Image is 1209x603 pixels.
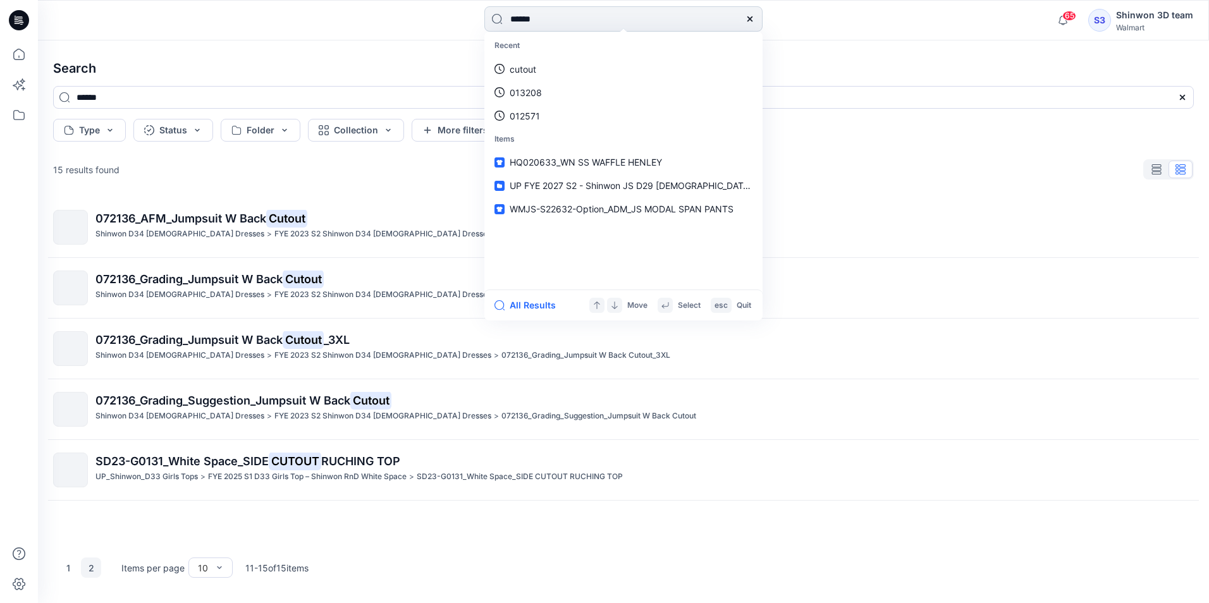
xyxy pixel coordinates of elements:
p: Shinwon D34 Ladies Dresses [95,410,264,423]
p: Shinwon D34 Ladies Dresses [95,228,264,241]
mark: CUTOUT [269,452,321,470]
p: > [267,288,272,301]
div: S3 [1088,9,1111,32]
a: HQ020633_WN SS WAFFLE HENLEY [487,150,760,174]
a: SD23-G0131_White Space_SIDECUTOUTRUCHING TOPUP_Shinwon_D33 Girls Tops>FYE 2025 S1 D33 Girls Top –... [46,445,1201,495]
p: > [267,349,272,362]
button: 2 [81,557,101,578]
p: Shinwon D34 Ladies Dresses [95,349,264,362]
p: esc [715,299,728,312]
div: 10 [198,561,208,575]
p: > [494,410,499,423]
a: WMJS-S22632-Option_ADM_JS MODAL SPAN PANTS [487,197,760,221]
p: Shinwon D34 Ladies Dresses [95,288,264,301]
button: Type [53,119,126,142]
a: 013208 [487,81,760,104]
p: Quit [737,299,751,312]
p: 072136_Grading_Jumpsuit W Back Cutout_3XL [501,349,670,362]
p: 15 results found [53,163,120,176]
p: SD23-G0131_White Space_SIDE CUTOUT RUCHING TOP [417,470,623,484]
p: FYE 2023 S2 Shinwon D34 Ladies Dresses [274,228,491,241]
p: > [267,228,272,241]
p: 013208 [510,86,542,99]
p: Move [627,299,647,312]
span: 072136_AFM_Jumpsuit W Back [95,212,266,225]
p: 072136_Grading_Suggestion_Jumpsuit W Back Cutout [501,410,696,423]
a: 012571 [487,104,760,128]
mark: Cutout [266,209,307,227]
p: FYE 2023 S2 Shinwon D34 Ladies Dresses [274,288,491,301]
button: 1 [58,557,78,578]
p: 11 - 15 of 15 items [245,561,309,575]
a: 072136_Grading_Jumpsuit W BackCutoutShinwon D34 [DEMOGRAPHIC_DATA] Dresses>FYE 2023 S2 Shinwon D3... [46,263,1201,313]
span: SD23-G0131_White Space_SIDE [95,454,269,468]
mark: Cutout [283,331,324,348]
span: WMJS-S22632-Option_ADM_JS MODAL SPAN PANTS [510,204,733,214]
p: > [267,410,272,423]
a: cutout [487,58,760,81]
p: cutout [510,63,536,76]
p: FYE 2023 S2 Shinwon D34 Ladies Dresses [274,410,491,423]
mark: Cutout [350,391,391,409]
button: Folder [221,119,300,142]
a: UP FYE 2027 S2 - Shinwon JS D29 [DEMOGRAPHIC_DATA] Sleepwear [487,174,760,197]
span: HQ020633_WN SS WAFFLE HENLEY [510,157,662,167]
p: Items [487,128,760,151]
span: UP FYE 2027 S2 - Shinwon JS D29 [DEMOGRAPHIC_DATA] Sleepwear [510,180,798,191]
button: More filters [412,119,499,142]
p: > [409,470,414,484]
p: Items per page [121,561,185,575]
span: _3XL [324,333,350,346]
span: 072136_Grading_Suggestion_Jumpsuit W Back [95,394,350,407]
span: 072136_Grading_Jumpsuit W Back [95,333,283,346]
div: Shinwon 3D team [1116,8,1193,23]
button: Collection [308,119,404,142]
p: FYE 2025 S1 D33 Girls Top – Shinwon RnD White Space [208,470,407,484]
mark: Cutout [283,270,324,288]
div: Walmart [1116,23,1193,32]
p: FYE 2023 S2 Shinwon D34 Ladies Dresses [274,349,491,362]
h4: Search [43,51,1204,86]
a: 072136_Grading_Jumpsuit W BackCutout_3XLShinwon D34 [DEMOGRAPHIC_DATA] Dresses>FYE 2023 S2 Shinwo... [46,324,1201,374]
p: 012571 [510,109,540,123]
button: All Results [494,298,564,313]
p: UP_Shinwon_D33 Girls Tops [95,470,198,484]
p: Select [678,299,701,312]
span: 072136_Grading_Jumpsuit W Back [95,272,283,286]
p: > [200,470,206,484]
a: 072136_AFM_Jumpsuit W BackCutoutShinwon D34 [DEMOGRAPHIC_DATA] Dresses>FYE 2023 S2 Shinwon D34 [D... [46,202,1201,252]
a: 072136_Grading_Suggestion_Jumpsuit W BackCutoutShinwon D34 [DEMOGRAPHIC_DATA] Dresses>FYE 2023 S2... [46,384,1201,434]
p: Recent [487,34,760,58]
span: 65 [1062,11,1076,21]
p: > [494,349,499,362]
button: Status [133,119,213,142]
span: RUCHING TOP [321,454,400,468]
